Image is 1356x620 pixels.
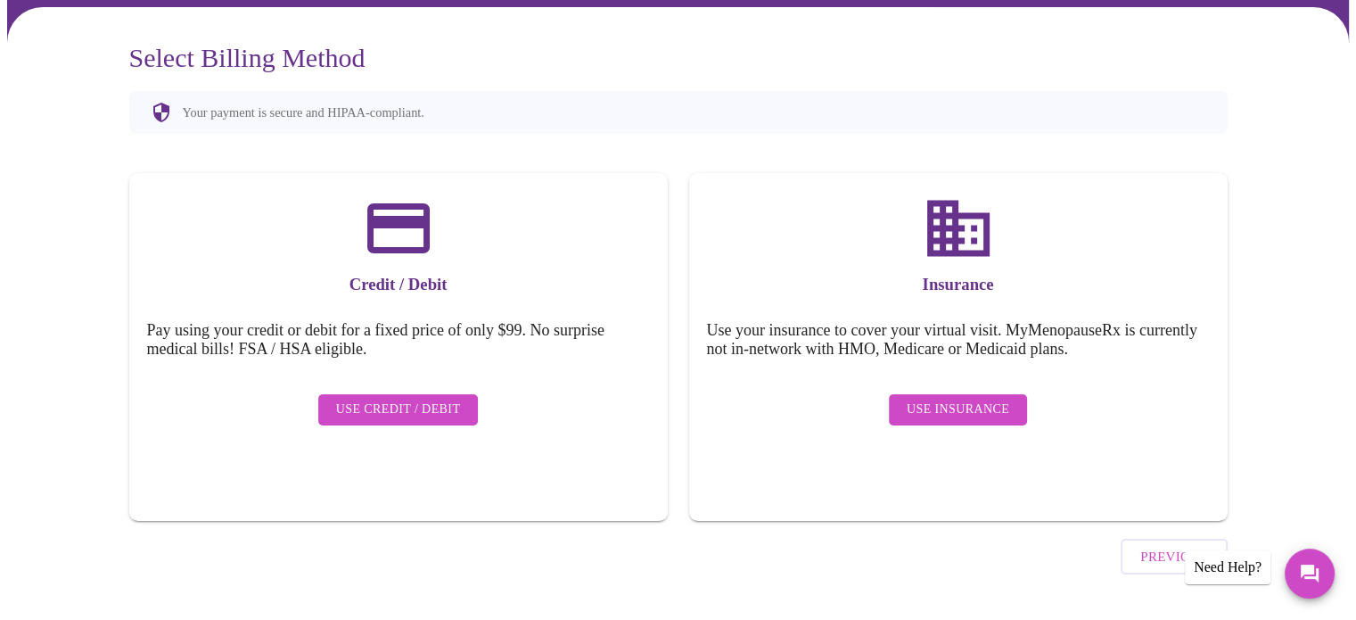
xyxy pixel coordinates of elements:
[707,321,1210,359] h5: Use your insurance to cover your virtual visit. MyMenopauseRx is currently not in-network with HM...
[336,399,461,421] span: Use Credit / Debit
[183,105,424,120] p: Your payment is secure and HIPAA-compliant.
[129,43,1228,73] h3: Select Billing Method
[1285,549,1335,599] button: Messages
[707,275,1210,294] h3: Insurance
[147,321,650,359] h5: Pay using your credit or debit for a fixed price of only $99. No surprise medical bills! FSA / HS...
[147,275,650,294] h3: Credit / Debit
[1121,539,1227,575] button: Previous
[907,399,1009,421] span: Use Insurance
[1140,545,1207,568] span: Previous
[1185,550,1270,584] div: Need Help?
[889,394,1027,426] button: Use Insurance
[318,394,479,426] button: Use Credit / Debit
